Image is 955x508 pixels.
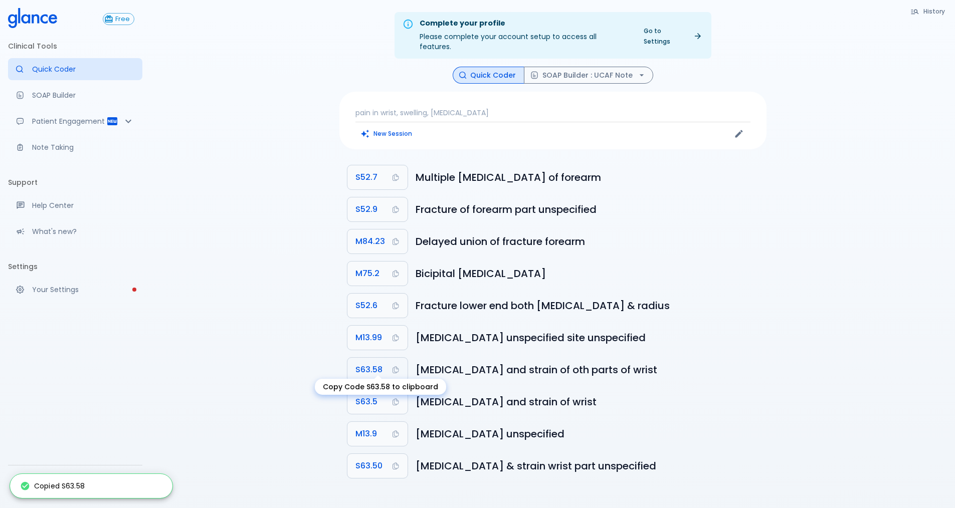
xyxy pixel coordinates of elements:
h6: Arthritis, unspecified [416,426,758,442]
span: S63.58 [355,363,383,377]
a: Click to view or change your subscription [103,13,142,25]
a: Advanced note-taking [8,136,142,158]
button: Quick Coder [453,67,524,84]
p: Patient Engagement [32,116,106,126]
span: S63.5 [355,395,377,409]
p: Note Taking [32,142,134,152]
button: Copy Code S63.50 to clipboard [347,454,408,478]
h6: Fracture of lower end of both ulna and radius [416,298,758,314]
span: M84.23 [355,234,385,248]
div: Please complete your account setup to access all features. [420,15,630,56]
h6: Delayed union of fracture, forearm [416,233,758,249]
span: M13.99 [355,331,382,345]
h6: Sprain and strain of wrist, part unspecified [416,458,758,474]
span: Free [111,16,134,23]
h6: Sprain and strain of other parts of wrist [416,362,758,378]
h6: Arthritis, unspecified, site unspecified [416,330,758,346]
p: What's new? [32,226,134,236]
div: Copied S63.58 [20,477,85,495]
li: Support [8,170,142,194]
button: Copy Code M13.9 to clipboard [347,422,408,446]
h6: Sprain and strain of wrist [416,394,758,410]
p: Quick Coder [32,64,134,74]
p: Help Center [32,200,134,210]
span: M13.9 [355,427,377,441]
button: Copy Code S52.9 to clipboard [347,197,408,221]
button: History [905,4,951,19]
button: Free [103,13,134,25]
li: Clinical Tools [8,34,142,58]
h6: Multiple fractures of forearm [416,169,758,185]
a: Get help from our support team [8,194,142,216]
p: pain in wrist, swelling, [MEDICAL_DATA] [355,108,750,118]
button: Copy Code M75.2 to clipboard [347,262,408,286]
span: S63.50 [355,459,383,473]
a: Go to Settings [638,24,707,49]
span: S52.9 [355,202,377,216]
button: Copy Code S63.58 to clipboard [347,358,408,382]
a: Please complete account setup [8,279,142,301]
div: [PERSON_NAME]OIH [8,469,142,504]
h6: Bicipital tendinitis [416,266,758,282]
p: Your Settings [32,285,134,295]
h6: Fracture of forearm, part unspecified [416,201,758,217]
button: SOAP Builder : UCAF Note [524,67,653,84]
span: M75.2 [355,267,379,281]
a: Docugen: Compose a clinical documentation in seconds [8,84,142,106]
div: Patient Reports & Referrals [8,110,142,132]
button: Copy Code S63.5 to clipboard [347,390,408,414]
span: S52.7 [355,170,377,184]
li: Settings [8,255,142,279]
button: Copy Code M13.99 to clipboard [347,326,408,350]
a: Moramiz: Find ICD10AM codes instantly [8,58,142,80]
button: Clears all inputs and results. [355,126,418,141]
button: Copy Code M84.23 to clipboard [347,229,408,253]
div: Copy Code S63.58 to clipboard [315,379,446,395]
div: Recent updates and feature releases [8,220,142,242]
button: Edit [731,126,746,141]
button: Copy Code S52.6 to clipboard [347,294,408,318]
span: S52.6 [355,299,377,313]
p: SOAP Builder [32,90,134,100]
div: Complete your profile [420,18,630,29]
button: Copy Code S52.7 to clipboard [347,165,408,189]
